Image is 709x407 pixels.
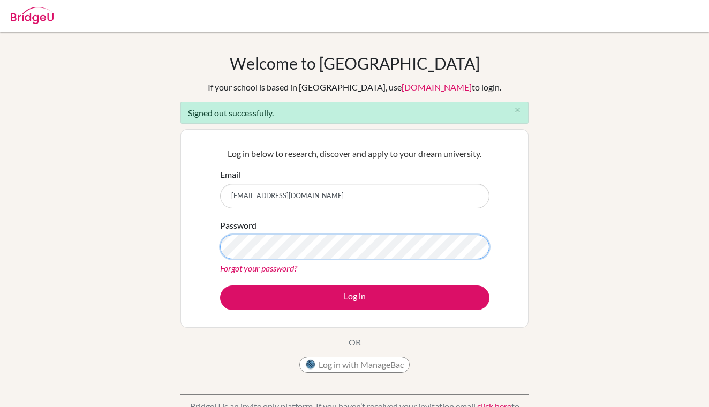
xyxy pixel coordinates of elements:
[220,168,240,181] label: Email
[11,7,54,24] img: Bridge-U
[220,263,297,273] a: Forgot your password?
[299,357,410,373] button: Log in with ManageBac
[220,147,489,160] p: Log in below to research, discover and apply to your dream university.
[514,106,522,114] i: close
[220,285,489,310] button: Log in
[208,81,501,94] div: If your school is based in [GEOGRAPHIC_DATA], use to login.
[220,219,257,232] label: Password
[507,102,528,118] button: Close
[349,336,361,349] p: OR
[402,82,472,92] a: [DOMAIN_NAME]
[180,102,529,124] div: Signed out successfully.
[230,54,480,73] h1: Welcome to [GEOGRAPHIC_DATA]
